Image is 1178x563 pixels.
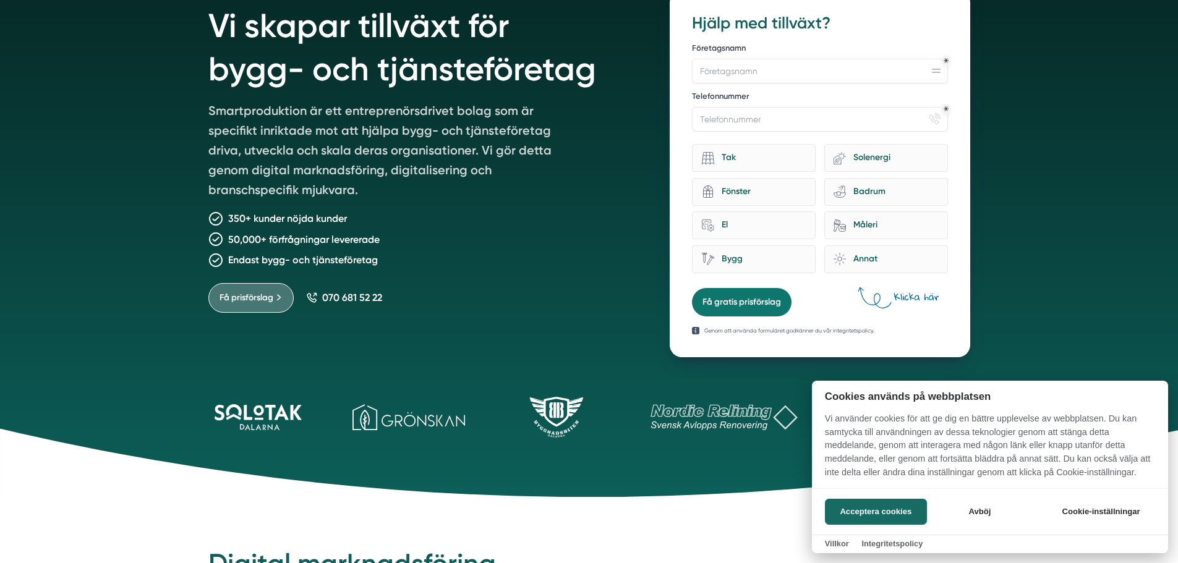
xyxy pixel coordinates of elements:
[931,499,1029,525] button: Avböj
[812,391,1168,402] h2: Cookies används på webbplatsen
[825,539,849,548] a: Villkor
[825,499,927,525] button: Acceptera cookies
[861,539,923,548] a: Integritetspolicy
[1047,499,1155,525] button: Cookie-inställningar
[812,412,1168,488] p: Vi använder cookies för att ge dig en bättre upplevelse av webbplatsen. Du kan samtycka till anvä...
